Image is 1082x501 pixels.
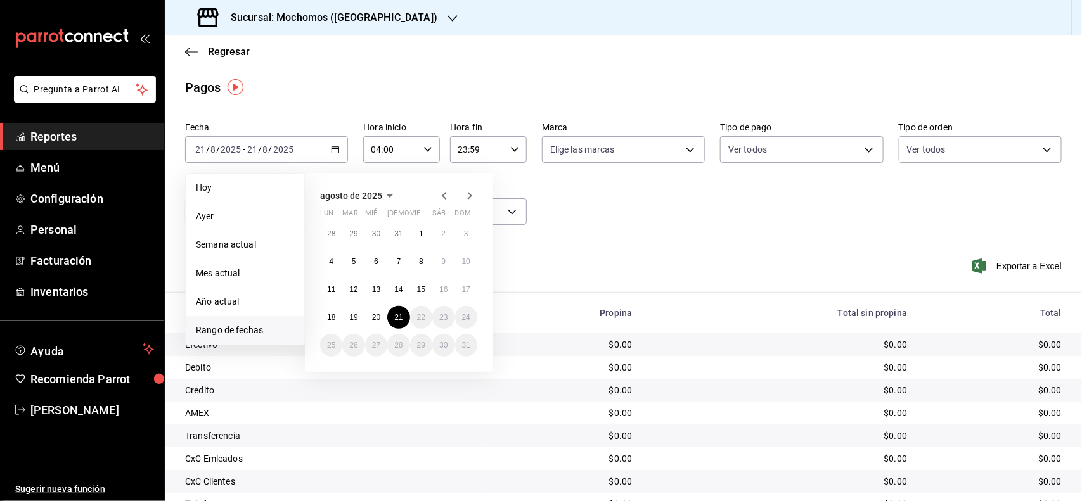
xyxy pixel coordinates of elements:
[195,144,206,155] input: --
[349,229,357,238] abbr: 29 de julio de 2025
[450,124,527,132] label: Hora fin
[728,143,767,156] span: Ver todos
[34,83,136,96] span: Pregunta a Parrot AI
[9,92,156,105] a: Pregunta a Parrot AI
[247,144,258,155] input: --
[455,334,477,357] button: 31 de agosto de 2025
[30,252,154,269] span: Facturación
[320,334,342,357] button: 25 de agosto de 2025
[14,76,156,103] button: Pregunta a Parrot AI
[196,324,294,337] span: Rango de fechas
[455,222,477,245] button: 3 de agosto de 2025
[220,144,242,155] input: ----
[327,229,335,238] abbr: 28 de julio de 2025
[410,222,432,245] button: 1 de agosto de 2025
[363,124,440,132] label: Hora inicio
[139,33,150,43] button: open_drawer_menu
[365,306,387,329] button: 20 de agosto de 2025
[927,407,1062,419] div: $0.00
[432,209,446,222] abbr: sábado
[652,475,907,488] div: $0.00
[491,308,633,318] div: Propina
[462,257,470,266] abbr: 10 de agosto de 2025
[273,144,294,155] input: ----
[417,341,425,350] abbr: 29 de agosto de 2025
[30,128,154,145] span: Reportes
[462,341,470,350] abbr: 31 de agosto de 2025
[927,429,1062,442] div: $0.00
[652,338,907,351] div: $0.00
[387,250,409,273] button: 7 de agosto de 2025
[327,313,335,322] abbr: 18 de agosto de 2025
[210,144,216,155] input: --
[196,238,294,251] span: Semana actual
[441,257,446,266] abbr: 9 de agosto de 2025
[432,222,454,245] button: 2 de agosto de 2025
[342,278,364,301] button: 12 de agosto de 2025
[927,384,1062,396] div: $0.00
[491,407,633,419] div: $0.00
[907,143,946,156] span: Ver todos
[352,257,356,266] abbr: 5 de agosto de 2025
[365,222,387,245] button: 30 de julio de 2025
[342,306,364,329] button: 19 de agosto de 2025
[542,124,705,132] label: Marca
[30,159,154,176] span: Menú
[439,341,448,350] abbr: 30 de agosto de 2025
[410,306,432,329] button: 22 de agosto de 2025
[455,250,477,273] button: 10 de agosto de 2025
[417,285,425,294] abbr: 15 de agosto de 2025
[652,452,907,465] div: $0.00
[196,181,294,194] span: Hoy
[185,407,471,419] div: AMEX
[652,308,907,318] div: Total sin propina
[419,229,423,238] abbr: 1 de agosto de 2025
[327,285,335,294] abbr: 11 de agosto de 2025
[349,285,357,294] abbr: 12 de agosto de 2025
[342,334,364,357] button: 26 de agosto de 2025
[372,285,380,294] abbr: 13 de agosto de 2025
[374,257,378,266] abbr: 6 de agosto de 2025
[432,278,454,301] button: 16 de agosto de 2025
[432,306,454,329] button: 23 de agosto de 2025
[491,452,633,465] div: $0.00
[327,341,335,350] abbr: 25 de agosto de 2025
[417,313,425,322] abbr: 22 de agosto de 2025
[258,144,262,155] span: /
[491,338,633,351] div: $0.00
[320,188,397,203] button: agosto de 2025
[439,285,448,294] abbr: 16 de agosto de 2025
[464,229,468,238] abbr: 3 de agosto de 2025
[652,361,907,374] div: $0.00
[387,278,409,301] button: 14 de agosto de 2025
[462,313,470,322] abbr: 24 de agosto de 2025
[262,144,269,155] input: --
[206,144,210,155] span: /
[185,124,348,132] label: Fecha
[342,250,364,273] button: 5 de agosto de 2025
[491,429,633,442] div: $0.00
[372,313,380,322] abbr: 20 de agosto de 2025
[410,334,432,357] button: 29 de agosto de 2025
[652,429,907,442] div: $0.00
[196,267,294,280] span: Mes actual
[387,306,409,329] button: 21 de agosto de 2025
[397,257,401,266] abbr: 7 de agosto de 2025
[185,78,221,97] div: Pagos
[899,124,1062,132] label: Tipo de orden
[432,334,454,357] button: 30 de agosto de 2025
[320,222,342,245] button: 28 de julio de 2025
[394,229,403,238] abbr: 31 de julio de 2025
[185,475,471,488] div: CxC Clientes
[394,341,403,350] abbr: 28 de agosto de 2025
[410,209,420,222] abbr: viernes
[927,308,1062,318] div: Total
[365,334,387,357] button: 27 de agosto de 2025
[320,191,382,201] span: agosto de 2025
[372,341,380,350] abbr: 27 de agosto de 2025
[410,278,432,301] button: 15 de agosto de 2025
[927,338,1062,351] div: $0.00
[30,371,154,388] span: Recomienda Parrot
[15,483,154,496] span: Sugerir nueva función
[30,283,154,300] span: Inventarios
